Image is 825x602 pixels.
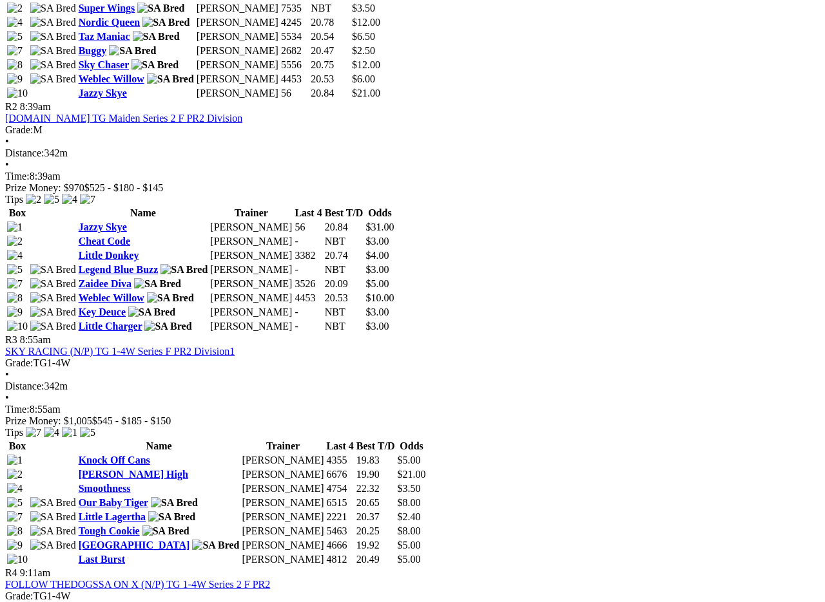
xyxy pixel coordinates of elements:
[209,249,293,262] td: [PERSON_NAME]
[209,221,293,234] td: [PERSON_NAME]
[398,455,421,466] span: $5.00
[356,525,396,538] td: 20.25
[356,539,396,552] td: 19.92
[324,292,364,305] td: 20.53
[7,59,23,71] img: 8
[196,87,279,100] td: [PERSON_NAME]
[79,525,140,536] a: Tough Cookie
[196,30,279,43] td: [PERSON_NAME]
[352,17,380,28] span: $12.00
[30,321,76,332] img: SA Bred
[310,73,350,86] td: 20.53
[294,263,322,276] td: -
[324,207,364,220] th: Best T/D
[5,124,820,136] div: M
[7,250,23,261] img: 4
[5,392,9,403] span: •
[356,496,396,509] td: 20.65
[79,236,130,247] a: Cheat Code
[92,415,171,426] span: $545 - $185 - $150
[20,334,51,345] span: 8:55am
[294,207,322,220] th: Last 4
[209,207,293,220] th: Trainer
[7,264,23,276] img: 5
[20,101,51,112] span: 8:39am
[294,235,322,248] td: -
[241,553,324,566] td: [PERSON_NAME]
[280,87,309,100] td: 56
[5,357,34,368] span: Grade:
[134,278,181,290] img: SA Bred
[196,59,279,71] td: [PERSON_NAME]
[5,567,17,578] span: R4
[241,539,324,552] td: [PERSON_NAME]
[326,440,354,453] th: Last 4
[5,147,44,158] span: Distance:
[365,278,389,289] span: $5.00
[324,306,364,319] td: NBT
[294,292,322,305] td: 4453
[294,306,322,319] td: -
[280,30,309,43] td: 5534
[280,73,309,86] td: 4453
[398,540,421,550] span: $5.00
[7,497,23,509] img: 5
[79,455,150,466] a: Knock Off Cans
[79,321,142,332] a: Little Charger
[7,321,28,332] img: 10
[79,469,188,480] a: [PERSON_NAME] High
[356,440,396,453] th: Best T/D
[79,73,144,84] a: Weblec Willow
[7,455,23,466] img: 1
[326,511,354,523] td: 2221
[80,427,95,438] img: 5
[7,292,23,304] img: 8
[137,3,184,14] img: SA Bred
[151,497,198,509] img: SA Bred
[142,17,189,28] img: SA Bred
[5,101,17,112] span: R2
[7,236,23,247] img: 2
[7,540,23,551] img: 9
[79,540,190,550] a: [GEOGRAPHIC_DATA]
[280,16,309,29] td: 4245
[324,263,364,276] td: NBT
[7,3,23,14] img: 2
[78,440,240,453] th: Name
[356,468,396,481] td: 19.90
[365,207,394,220] th: Odds
[365,306,389,317] span: $3.00
[5,159,9,170] span: •
[365,321,389,332] span: $3.00
[7,525,23,537] img: 8
[398,511,421,522] span: $2.40
[30,525,76,537] img: SA Bred
[326,468,354,481] td: 6676
[365,264,389,275] span: $3.00
[5,194,23,205] span: Tips
[209,263,293,276] td: [PERSON_NAME]
[398,469,426,480] span: $21.00
[241,525,324,538] td: [PERSON_NAME]
[147,292,194,304] img: SA Bred
[78,207,209,220] th: Name
[326,525,354,538] td: 5463
[30,292,76,304] img: SA Bred
[7,221,23,233] img: 1
[241,468,324,481] td: [PERSON_NAME]
[196,16,279,29] td: [PERSON_NAME]
[352,45,375,56] span: $2.50
[5,136,9,147] span: •
[356,511,396,523] td: 20.37
[79,250,139,261] a: Little Donkey
[209,235,293,248] td: [PERSON_NAME]
[147,73,194,85] img: SA Bred
[398,525,421,536] span: $8.00
[352,59,380,70] span: $12.00
[280,44,309,57] td: 2682
[30,278,76,290] img: SA Bred
[20,567,50,578] span: 9:11am
[5,113,242,124] a: [DOMAIN_NAME] TG Maiden Series 2 F PR2 Division
[294,277,322,290] td: 3526
[30,511,76,523] img: SA Bred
